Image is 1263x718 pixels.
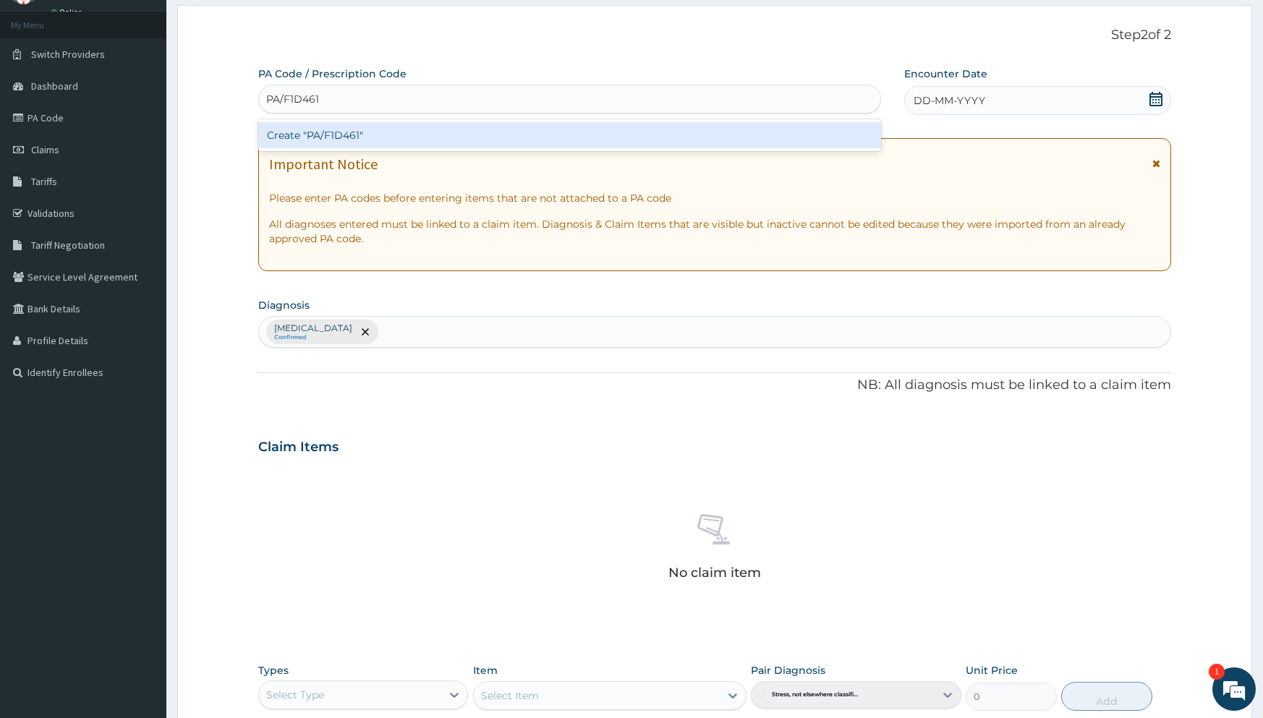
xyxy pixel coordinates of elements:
textarea: Type your message and hit 'Enter' [7,395,276,445]
h1: Important Notice [269,156,378,172]
p: Step 2 of 2 [258,27,1170,43]
span: Claims [31,143,59,156]
span: Switch Providers [31,48,105,61]
button: Add [1061,682,1152,711]
div: Minimize live chat window [237,7,272,42]
label: Unit Price [966,663,1018,678]
em: 1 [1209,664,1225,680]
img: d_794563401_company_1708531726252_794563401 [48,72,80,108]
div: Chat with us now [97,81,265,100]
p: No claim item [668,565,761,580]
div: Select Type [266,688,324,702]
p: NB: All diagnosis must be linked to a claim item [258,376,1170,395]
span: We're online! [84,182,200,328]
div: Create "PA/F1D461" [258,122,881,148]
p: All diagnoses entered must be linked to a claim item. Diagnosis & Claim Items that are visible bu... [269,217,1160,246]
p: Please enter PA codes before entering items that are not attached to a PA code [269,191,1160,205]
span: Tariffs [31,175,57,188]
span: Dashboard [31,80,78,93]
h3: Claim Items [258,440,339,456]
label: PA Code / Prescription Code [258,67,407,81]
label: Pair Diagnosis [751,663,825,678]
span: DD-MM-YYYY [914,93,985,108]
label: Diagnosis [258,298,310,312]
div: Navigation go back [16,80,38,101]
a: Online [51,7,85,17]
span: Tariff Negotiation [31,239,105,252]
label: Encounter Date [904,67,987,81]
label: Types [258,664,289,677]
label: Item [473,663,498,678]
